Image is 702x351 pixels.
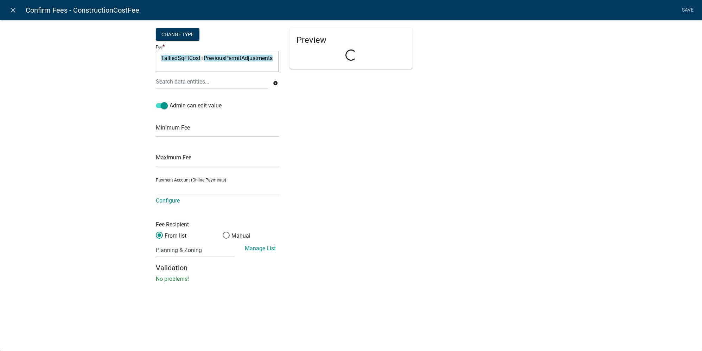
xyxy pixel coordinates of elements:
[26,3,139,17] span: Confirm Fees - ConstructionCostFee
[245,245,276,252] a: Manage List
[151,220,284,229] div: Fee Recipient
[9,6,17,14] i: close
[156,275,546,283] p: No problems!
[273,81,278,86] i: info
[156,101,222,110] label: Admin can edit value
[156,232,186,240] label: From list
[296,35,406,45] h5: Preview
[156,264,546,272] h5: Validation
[156,74,268,89] input: Search data entities...
[156,45,162,49] p: Fee
[223,232,250,240] label: Manual
[156,28,199,41] div: Change Type
[156,197,180,204] a: Configure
